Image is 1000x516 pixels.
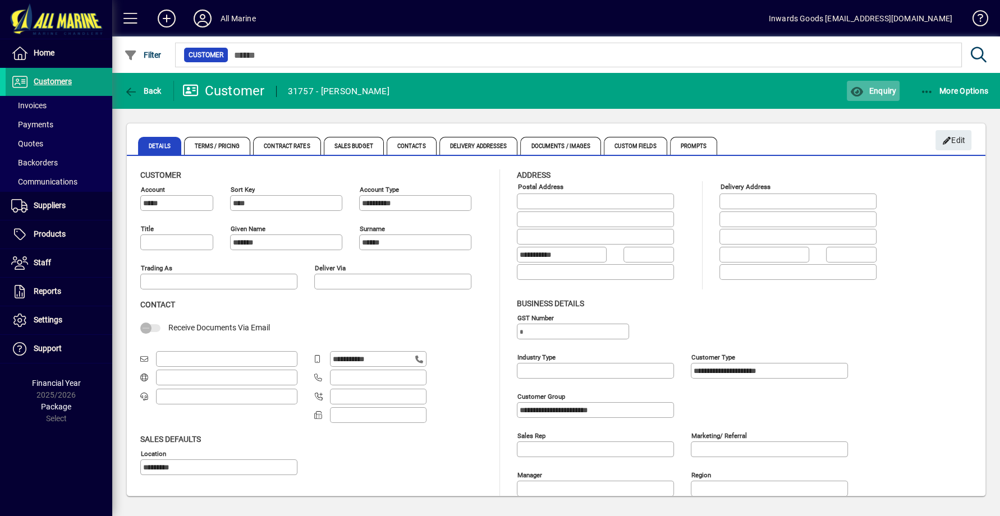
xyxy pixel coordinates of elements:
[920,86,989,95] span: More Options
[847,81,899,101] button: Enquiry
[6,306,112,334] a: Settings
[32,379,81,388] span: Financial Year
[520,137,601,155] span: Documents / Images
[439,137,518,155] span: Delivery Addresses
[691,431,747,439] mat-label: Marketing/ Referral
[11,158,58,167] span: Backorders
[6,220,112,248] a: Products
[691,353,735,361] mat-label: Customer type
[121,45,164,65] button: Filter
[360,225,385,233] mat-label: Surname
[6,192,112,220] a: Suppliers
[168,323,270,332] span: Receive Documents Via Email
[691,471,711,478] mat-label: Region
[6,153,112,172] a: Backorders
[288,82,389,100] div: 31757 - [PERSON_NAME]
[6,39,112,67] a: Home
[182,82,265,100] div: Customer
[140,435,201,444] span: Sales defaults
[124,86,162,95] span: Back
[6,96,112,115] a: Invoices
[769,10,952,27] div: Inwards Goods [EMAIL_ADDRESS][DOMAIN_NAME]
[517,431,545,439] mat-label: Sales rep
[387,137,437,155] span: Contacts
[11,101,47,110] span: Invoices
[141,264,172,272] mat-label: Trading as
[231,225,265,233] mat-label: Given name
[604,137,667,155] span: Custom Fields
[918,81,992,101] button: More Options
[315,264,346,272] mat-label: Deliver via
[34,287,61,296] span: Reports
[670,137,718,155] span: Prompts
[6,115,112,134] a: Payments
[189,49,223,61] span: Customer
[324,137,384,155] span: Sales Budget
[6,249,112,277] a: Staff
[138,137,181,155] span: Details
[517,314,554,321] mat-label: GST Number
[6,134,112,153] a: Quotes
[360,186,399,193] mat-label: Account Type
[34,258,51,267] span: Staff
[253,137,320,155] span: Contract Rates
[34,201,66,210] span: Suppliers
[221,10,256,27] div: All Marine
[141,225,154,233] mat-label: Title
[34,77,72,86] span: Customers
[964,2,986,39] a: Knowledge Base
[6,335,112,363] a: Support
[185,8,221,29] button: Profile
[517,299,584,308] span: Business details
[184,137,251,155] span: Terms / Pricing
[112,81,174,101] app-page-header-button: Back
[34,48,54,57] span: Home
[935,130,971,150] button: Edit
[231,186,255,193] mat-label: Sort key
[517,171,551,179] span: Address
[34,315,62,324] span: Settings
[517,392,565,400] mat-label: Customer group
[141,186,165,193] mat-label: Account
[11,120,53,129] span: Payments
[517,353,556,361] mat-label: Industry type
[11,139,43,148] span: Quotes
[41,402,71,411] span: Package
[6,172,112,191] a: Communications
[11,177,77,186] span: Communications
[149,8,185,29] button: Add
[517,471,542,478] mat-label: Manager
[34,344,62,353] span: Support
[140,300,175,309] span: Contact
[121,81,164,101] button: Back
[942,131,966,150] span: Edit
[124,50,162,59] span: Filter
[34,229,66,238] span: Products
[6,278,112,306] a: Reports
[850,86,896,95] span: Enquiry
[140,171,181,179] span: Customer
[141,449,166,457] mat-label: Location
